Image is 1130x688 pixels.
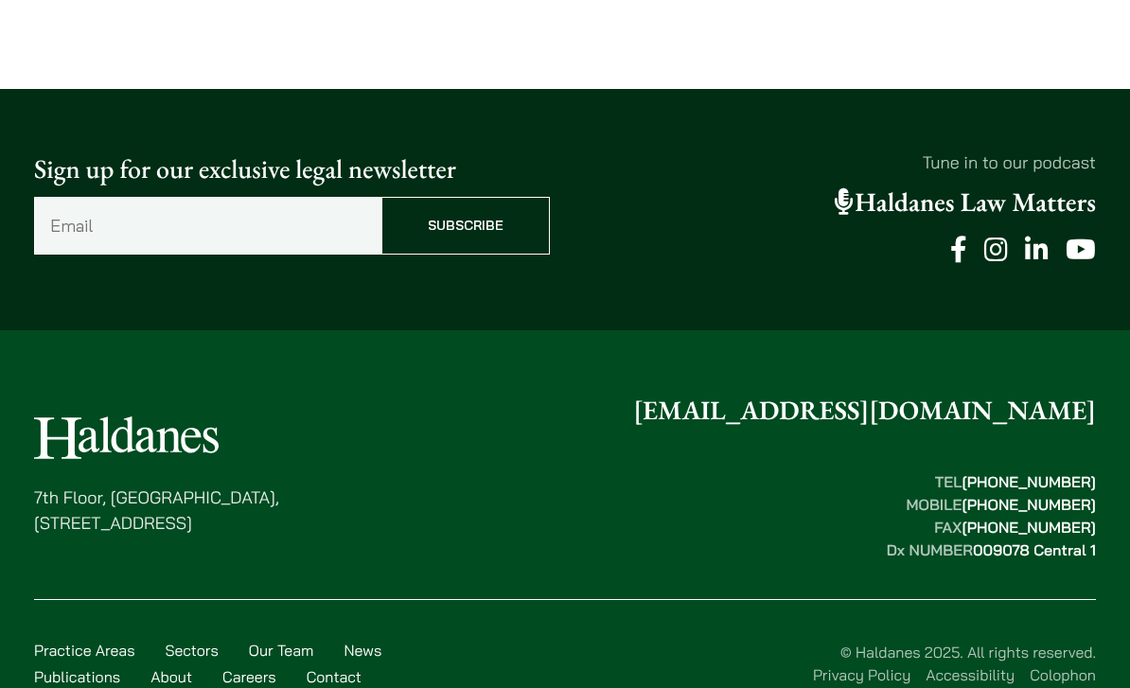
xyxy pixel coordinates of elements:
a: About [150,667,192,686]
p: Tune in to our podcast [580,150,1096,175]
mark: 009078 Central 1 [973,540,1096,559]
a: [PHONE_NUMBER] [962,495,1096,514]
a: Contact [307,667,362,686]
input: Subscribe [381,197,550,255]
a: Haldanes Law Matters [835,185,1096,220]
a: Practice Areas [34,641,134,660]
a: Careers [222,667,276,686]
a: News [344,641,381,660]
a: [PHONE_NUMBER] [962,472,1096,491]
div: © Haldanes 2025. All rights reserved. [388,641,1096,686]
p: Sign up for our exclusive legal newsletter [34,150,550,189]
a: Sectors [165,641,218,660]
a: Accessibility [926,665,1015,684]
strong: TEL MOBILE FAX Dx NUMBER [887,472,1096,559]
a: Colophon [1030,665,1096,684]
img: Logo of Haldanes [34,416,219,459]
p: 7th Floor, [GEOGRAPHIC_DATA], [STREET_ADDRESS] [34,485,279,536]
a: [EMAIL_ADDRESS][DOMAIN_NAME] [633,394,1096,428]
input: Email [34,197,381,255]
a: Publications [34,667,120,686]
a: Privacy Policy [813,665,910,684]
a: Our Team [249,641,314,660]
a: [PHONE_NUMBER] [962,518,1096,537]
